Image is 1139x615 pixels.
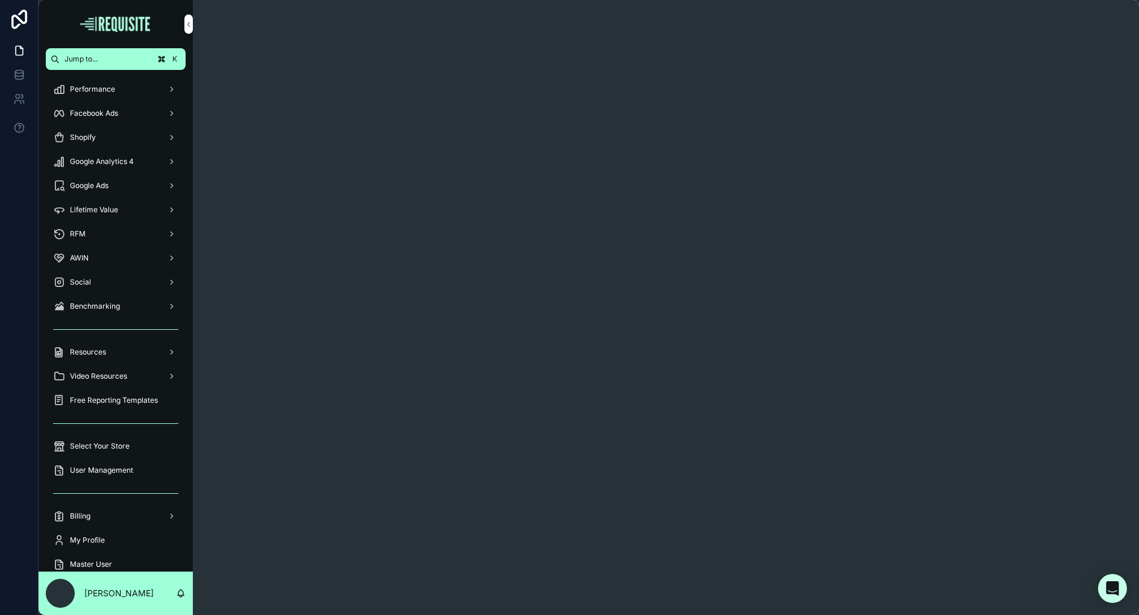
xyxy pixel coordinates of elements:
[70,84,115,94] span: Performance
[46,529,186,551] a: My Profile
[70,205,118,215] span: Lifetime Value
[64,54,151,64] span: Jump to...
[70,396,158,405] span: Free Reporting Templates
[46,48,186,70] button: Jump to...K
[46,295,186,317] a: Benchmarking
[70,277,91,287] span: Social
[1098,574,1127,603] div: Open Intercom Messenger
[70,511,90,521] span: Billing
[46,389,186,411] a: Free Reporting Templates
[46,247,186,269] a: AWIN
[46,553,186,575] a: Master User
[46,271,186,293] a: Social
[46,199,186,221] a: Lifetime Value
[70,181,108,191] span: Google Ads
[46,505,186,527] a: Billing
[46,127,186,148] a: Shopify
[46,102,186,124] a: Facebook Ads
[70,371,127,381] span: Video Resources
[46,341,186,363] a: Resources
[46,151,186,172] a: Google Analytics 4
[46,435,186,457] a: Select Your Store
[46,78,186,100] a: Performance
[46,175,186,197] a: Google Ads
[70,465,133,475] span: User Management
[70,253,89,263] span: AWIN
[46,459,186,481] a: User Management
[70,133,96,142] span: Shopify
[70,301,120,311] span: Benchmarking
[70,157,134,166] span: Google Analytics 4
[46,365,186,387] a: Video Resources
[46,223,186,245] a: RFM
[70,535,105,545] span: My Profile
[70,347,106,357] span: Resources
[70,441,130,451] span: Select Your Store
[70,560,112,569] span: Master User
[70,109,118,118] span: Facebook Ads
[84,587,154,599] p: [PERSON_NAME]
[78,14,153,34] img: App logo
[70,229,86,239] span: RFM
[170,54,180,64] span: K
[39,70,193,572] div: scrollable content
